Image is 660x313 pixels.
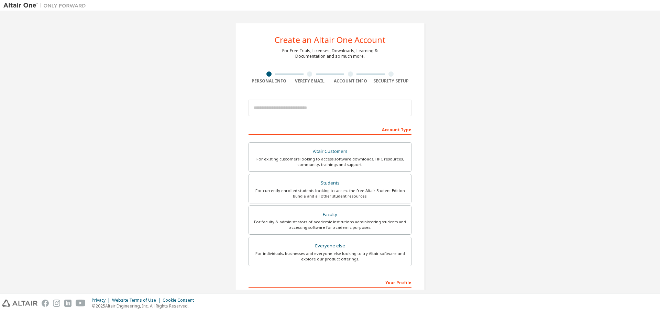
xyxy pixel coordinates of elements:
p: © 2025 Altair Engineering, Inc. All Rights Reserved. [92,303,198,309]
div: Privacy [92,298,112,303]
div: Your Profile [249,277,411,288]
div: Verify Email [289,78,330,84]
div: Faculty [253,210,407,220]
img: youtube.svg [76,300,86,307]
div: Everyone else [253,241,407,251]
div: Account Type [249,124,411,135]
div: Personal Info [249,78,289,84]
div: For faculty & administrators of academic institutions administering students and accessing softwa... [253,219,407,230]
img: facebook.svg [42,300,49,307]
div: Website Terms of Use [112,298,163,303]
div: Students [253,178,407,188]
div: Cookie Consent [163,298,198,303]
div: For existing customers looking to access software downloads, HPC resources, community, trainings ... [253,156,407,167]
img: linkedin.svg [64,300,71,307]
img: Altair One [3,2,89,9]
img: altair_logo.svg [2,300,37,307]
div: Create an Altair One Account [275,36,386,44]
div: Security Setup [371,78,412,84]
div: Altair Customers [253,147,407,156]
div: For individuals, businesses and everyone else looking to try Altair software and explore our prod... [253,251,407,262]
div: For Free Trials, Licenses, Downloads, Learning & Documentation and so much more. [282,48,378,59]
img: instagram.svg [53,300,60,307]
div: For currently enrolled students looking to access the free Altair Student Edition bundle and all ... [253,188,407,199]
div: Account Info [330,78,371,84]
